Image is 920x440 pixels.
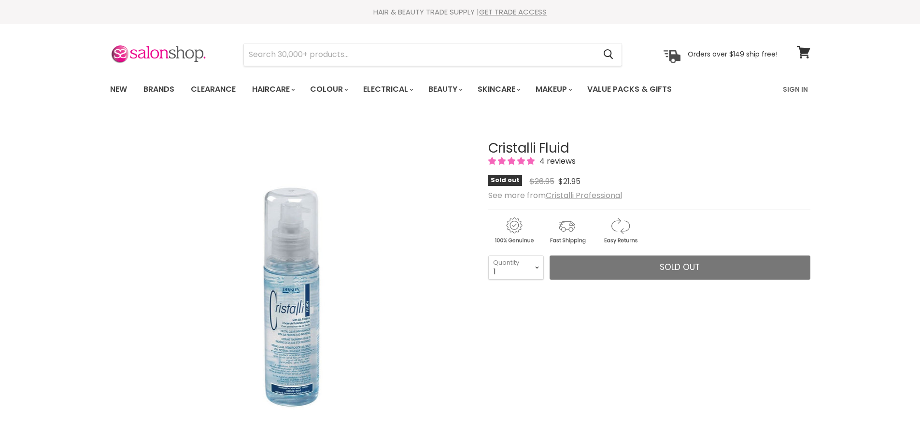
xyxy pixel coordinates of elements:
a: New [103,79,134,99]
span: $26.95 [530,176,554,187]
input: Search [244,43,596,66]
a: Value Packs & Gifts [580,79,679,99]
div: HAIR & BEAUTY TRADE SUPPLY | [98,7,822,17]
h1: Cristalli Fluid [488,141,810,156]
a: Beauty [421,79,468,99]
a: GET TRADE ACCESS [479,7,547,17]
button: Sold out [550,255,810,280]
span: 4 reviews [537,156,576,167]
a: Cristalli Professional [546,190,622,201]
span: Sold out [660,261,700,273]
a: Electrical [356,79,419,99]
p: Orders over $149 ship free! [688,50,778,58]
a: Colour [303,79,354,99]
a: Clearance [184,79,243,99]
select: Quantity [488,255,544,280]
a: Skincare [470,79,526,99]
span: $21.95 [558,176,580,187]
nav: Main [98,75,822,103]
ul: Main menu [103,75,728,103]
span: See more from [488,190,622,201]
img: returns.gif [594,216,646,245]
img: shipping.gif [541,216,593,245]
img: genuine.gif [488,216,539,245]
a: Sign In [777,79,814,99]
a: Haircare [245,79,301,99]
button: Search [596,43,622,66]
a: Brands [136,79,182,99]
a: Makeup [528,79,578,99]
span: Sold out [488,175,522,186]
form: Product [243,43,622,66]
span: 5.00 stars [488,156,537,167]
